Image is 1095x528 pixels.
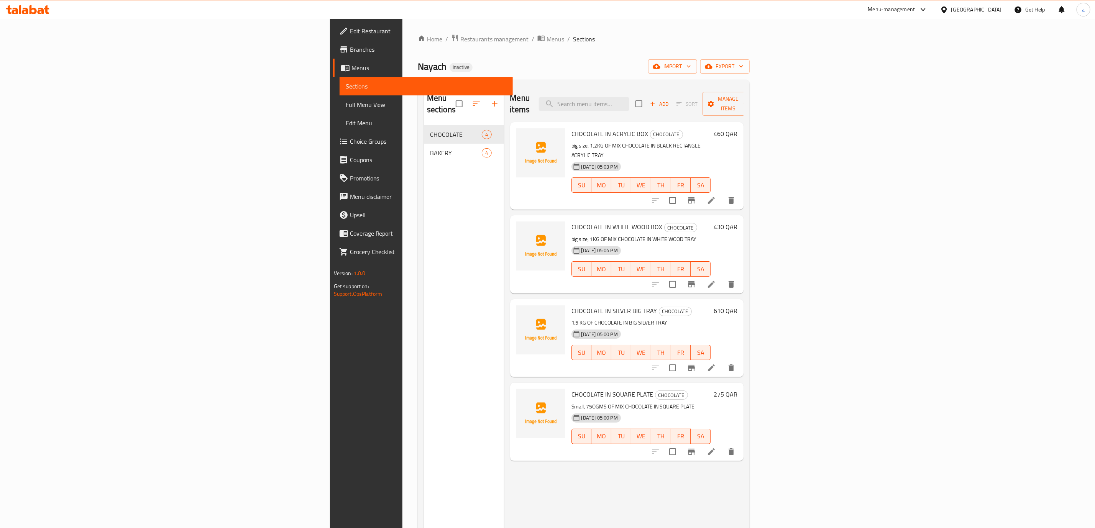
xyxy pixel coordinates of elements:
[571,177,592,193] button: SU
[346,118,507,128] span: Edit Menu
[665,192,681,208] span: Select to update
[333,40,513,59] a: Branches
[575,180,589,191] span: SU
[571,221,663,233] span: CHOCOLATE IN WHITE WOOD BOX
[571,389,653,400] span: CHOCOLATE IN SQUARE PLATE
[709,94,748,113] span: Manage items
[591,345,611,360] button: MO
[573,34,595,44] span: Sections
[682,443,701,461] button: Branch-specific-item
[430,148,482,157] span: BAKERY
[1082,5,1085,14] span: a
[650,130,683,139] span: CHOCOLATE
[594,431,608,442] span: MO
[651,261,671,277] button: TH
[571,318,711,328] p: 1.5 KG OF CHOCOLATE IN BIG SILVER TRAY
[691,261,711,277] button: SA
[340,77,513,95] a: Sections
[631,345,651,360] button: WE
[611,261,631,277] button: TU
[651,345,671,360] button: TH
[614,431,628,442] span: TU
[418,34,750,44] nav: breadcrumb
[611,429,631,444] button: TU
[571,141,711,160] p: big size, 1.2KG OF MIX CHOCOLATE IN BLACK RECTANGLE ACRYLIC TRAY
[694,347,708,358] span: SA
[659,307,692,316] div: CHOCOLATE
[682,191,701,210] button: Branch-specific-item
[648,59,697,74] button: import
[333,151,513,169] a: Coupons
[634,180,648,191] span: WE
[594,180,608,191] span: MO
[537,34,564,44] a: Menus
[350,229,507,238] span: Coverage Report
[333,132,513,151] a: Choice Groups
[674,431,688,442] span: FR
[340,114,513,132] a: Edit Menu
[634,264,648,275] span: WE
[424,125,504,144] div: CHOCOLATE4
[631,96,647,112] span: Select section
[714,128,737,139] h6: 460 QAR
[567,34,570,44] li: /
[722,191,740,210] button: delete
[649,100,670,108] span: Add
[694,180,708,191] span: SA
[333,243,513,261] a: Grocery Checklist
[654,431,668,442] span: TH
[654,180,668,191] span: TH
[951,5,1002,14] div: [GEOGRAPHIC_DATA]
[694,431,708,442] span: SA
[707,447,716,456] a: Edit menu item
[334,289,383,299] a: Support.OpsPlatform
[665,223,697,232] span: CHOCOLATE
[482,131,491,138] span: 4
[482,130,491,139] div: items
[591,261,611,277] button: MO
[634,347,648,358] span: WE
[707,363,716,372] a: Edit menu item
[451,96,467,112] span: Select all sections
[571,128,648,139] span: CHOCOLATE IN ACRYLIC BOX
[539,97,629,111] input: search
[674,347,688,358] span: FR
[594,264,608,275] span: MO
[346,100,507,109] span: Full Menu View
[571,305,657,316] span: CHOCOLATE IN SILVER BIG TRAY
[333,22,513,40] a: Edit Restaurant
[614,347,628,358] span: TU
[654,347,668,358] span: TH
[350,45,507,54] span: Branches
[516,221,565,271] img: CHOCOLATE IN WHITE WOOD BOX
[654,62,691,71] span: import
[703,92,754,116] button: Manage items
[575,431,589,442] span: SU
[571,402,711,412] p: Small, 75OGMS OF MIX CHOCOLATE IN SQUARE PLATE
[694,264,708,275] span: SA
[350,137,507,146] span: Choice Groups
[532,34,534,44] li: /
[424,122,504,165] nav: Menu sections
[333,187,513,206] a: Menu disclaimer
[350,26,507,36] span: Edit Restaurant
[671,345,691,360] button: FR
[333,206,513,224] a: Upsell
[671,429,691,444] button: FR
[482,149,491,157] span: 4
[706,62,744,71] span: export
[571,261,592,277] button: SU
[651,429,671,444] button: TH
[868,5,915,14] div: Menu-management
[671,177,691,193] button: FR
[578,163,621,171] span: [DATE] 05:03 PM
[655,391,688,400] span: CHOCOLATE
[350,210,507,220] span: Upsell
[333,169,513,187] a: Promotions
[614,264,628,275] span: TU
[578,414,621,421] span: [DATE] 05:00 PM
[350,174,507,183] span: Promotions
[547,34,564,44] span: Menus
[682,275,701,294] button: Branch-specific-item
